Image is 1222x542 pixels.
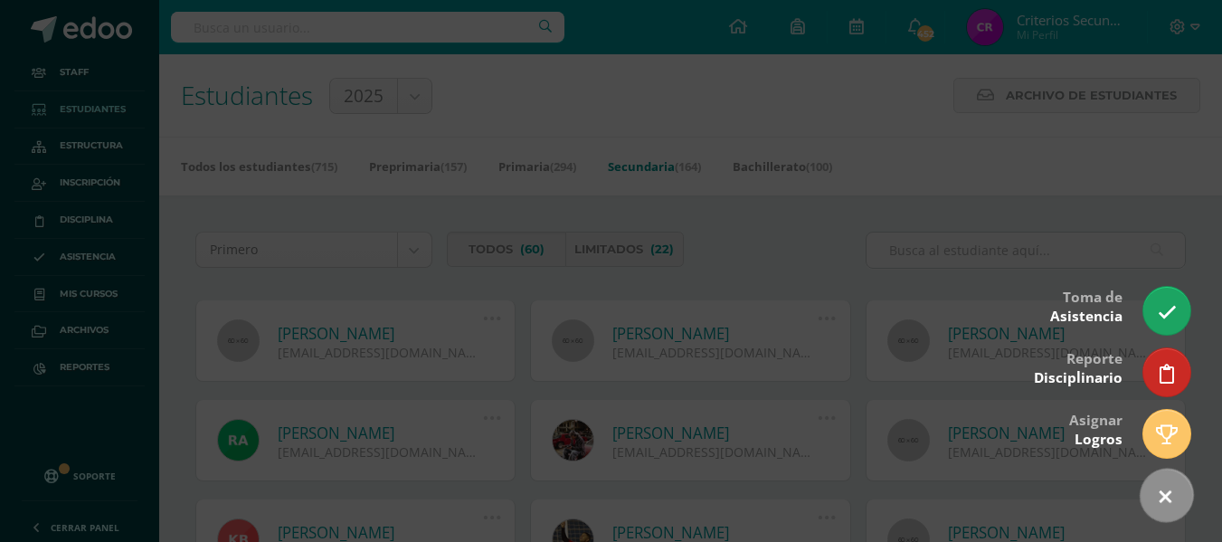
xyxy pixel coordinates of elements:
[1075,430,1123,449] span: Logros
[1069,399,1123,458] div: Asignar
[1050,276,1123,335] div: Toma de
[1034,368,1123,387] span: Disciplinario
[1034,338,1123,396] div: Reporte
[1050,307,1123,326] span: Asistencia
